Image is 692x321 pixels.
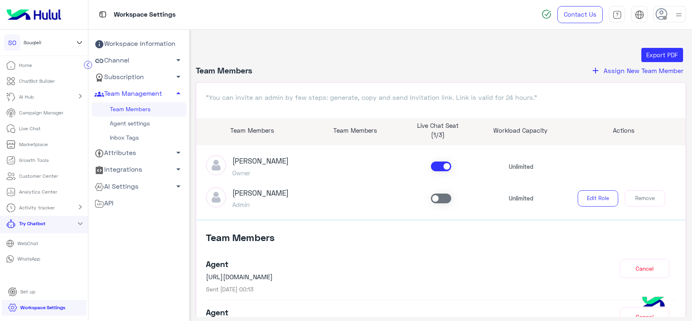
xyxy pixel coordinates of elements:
span: arrow_drop_up [174,88,183,98]
span: API [94,198,114,209]
p: (1/3) [403,130,473,140]
span: Assign New Team Member [604,67,683,74]
mat-icon: chevron_right [75,202,85,212]
span: Sent [DATE] 00:13 [206,286,253,293]
p: WhatsApp [14,255,43,263]
p: Team Members [320,126,391,135]
img: Logo [3,6,64,23]
span: arrow_drop_down [174,164,183,174]
div: SO [4,34,20,51]
a: Workspace Information [92,36,186,52]
a: Integrations [92,162,186,178]
p: Actions [568,126,679,135]
p: Growth Tools [19,157,49,164]
a: Team Members [92,102,186,116]
mat-icon: expand_more [75,219,85,228]
a: tab [609,6,625,23]
p: Team Members [196,126,308,135]
button: Export PDF [641,48,683,62]
button: Edit Role [578,190,618,207]
img: defaultAdmin.png [206,187,226,207]
a: Workspace Settings [2,300,72,316]
button: addAssign New Team Member [588,65,686,76]
p: Analytics Center [19,188,57,196]
a: Team Management [92,86,186,102]
p: Activity tracker [19,204,55,211]
p: Unlimited [509,194,533,203]
i: add [591,66,600,75]
img: tab [98,9,108,19]
a: Subscription [92,69,186,86]
span: Export PDF [646,51,678,58]
a: Attributes [92,145,186,162]
span: arrow_drop_down [174,181,183,191]
img: defaultAdmin.png [206,155,226,175]
h4: Agent [206,259,558,269]
p: Workspace Settings [114,9,176,20]
p: Workspace Settings [20,304,65,311]
p: Workload Capacity [485,126,556,135]
a: Channel [92,52,186,69]
p: Marketplace [19,141,48,148]
a: Agent settings [92,116,186,131]
h4: Team Members [196,65,252,76]
a: API [92,195,186,211]
h3: [PERSON_NAME] [232,189,289,198]
h3: [PERSON_NAME] [232,157,289,166]
button: Cancel [620,259,669,278]
p: Set up [20,288,35,295]
img: hulul-logo.png [639,289,668,317]
h4: Team Members [206,232,676,250]
p: Live Chat Seat [403,121,473,130]
h4: Agent [206,307,558,317]
img: profile [674,10,684,20]
p: Campaign Manager [19,109,63,116]
span: arrow_drop_down [174,148,183,157]
span: arrow_drop_down [174,55,183,65]
img: spinner [542,9,551,19]
p: Live Chat [19,125,41,132]
p: Home [19,62,32,69]
p: "You can invite an admin by few steps: generate, copy and send Invitation link. Link is valid for... [206,93,676,102]
h5: Owner [232,169,289,177]
a: AI Settings [92,178,186,195]
a: Inbox Tags [92,131,186,145]
a: Set up [2,284,42,300]
p: Customer Center [19,172,58,180]
button: Remove [625,190,665,207]
a: Contact Us [557,6,603,23]
span: arrow_drop_down [174,72,183,82]
img: tab [635,10,644,19]
mat-icon: chevron_right [75,91,85,101]
p: ChatBot Builder [19,78,55,85]
p: Unlimited [509,162,533,171]
h5: Admin [232,201,289,208]
span: Souqleil [24,39,41,46]
p: AI Hub [19,93,34,101]
p: WebChat [14,240,41,247]
p: [URL][DOMAIN_NAME] [206,272,558,282]
img: tab [613,10,622,19]
p: Try Chatbot [19,220,45,227]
